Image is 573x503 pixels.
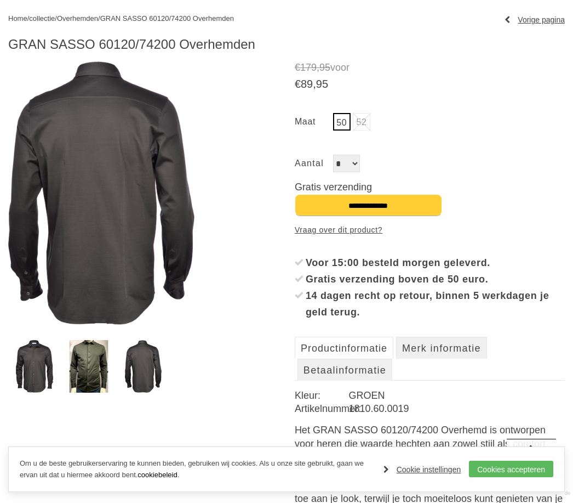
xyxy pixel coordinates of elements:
span: € [295,78,301,90]
a: Betaalinformatie [297,359,392,381]
a: Overhemden [57,14,98,22]
ul: Maat [295,113,565,133]
a: Cookies accepteren [469,461,553,477]
span: 95 [316,78,328,90]
li: 14 dagen recht op retour, binnen 5 werkdagen je geld terug. [295,287,565,320]
a: cookiebeleid [137,471,177,479]
a: Vraag over dit product? [295,222,382,238]
img: gran-sasso-60120-74200-overhemden [63,340,114,393]
span: € [295,62,300,73]
a: Cookie instellingen [383,461,461,478]
img: gran-sasso-60120-74200-overhemden [125,340,162,393]
h1: GRAN SASSO 60120/74200 Overhemden [8,36,565,53]
span: , [313,78,316,90]
div: Gratis verzending boven de 50 euro. [306,271,565,287]
span: 179 [300,62,317,73]
dt: Artikelnummer: [295,402,349,415]
a: Terug naar boven [507,439,556,488]
a: GRAN SASSO 60120/74200 Overhemden [100,14,234,22]
dd: GROEN [348,389,564,402]
a: collectie [29,14,55,22]
dt: Kleur: [295,389,349,402]
dd: 1810.60.0019 [348,402,564,415]
span: voor [295,61,565,75]
span: / [55,14,57,22]
span: 89 [301,78,313,90]
span: / [98,14,100,22]
a: Vorige pagina [505,12,565,28]
span: / [27,14,30,22]
a: Merk informatie [396,337,487,359]
label: Aantal [295,155,333,172]
p: Om u de beste gebruikerservaring te kunnen bieden, gebruiken wij cookies. Als u onze site gebruik... [20,458,373,481]
a: Productinformatie [295,337,393,359]
div: Voor 15:00 besteld morgen geleverd. [306,255,565,271]
a: Home [8,14,27,22]
img: GRAN SASSO 60120/74200 Overhemden [8,61,194,325]
a: 50 [333,113,351,131]
span: Gratis verzending [295,182,372,193]
span: 95 [319,62,330,73]
span: , [317,62,319,73]
img: gran-sasso-60120-74200-overhemden [16,340,53,393]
